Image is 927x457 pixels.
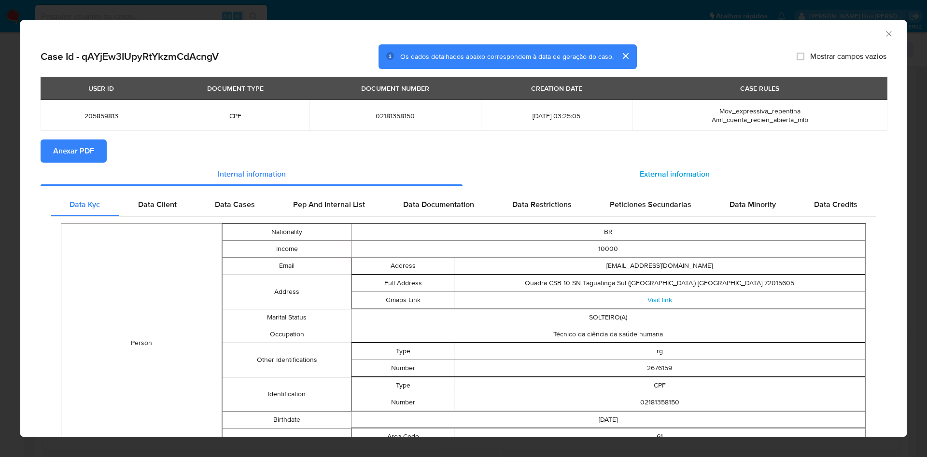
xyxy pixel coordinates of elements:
td: Técnico da ciência da saúde humana [351,326,865,343]
div: Detailed info [41,163,886,186]
td: Quadra CSB 10 SN Taguatinga Sul ([GEOGRAPHIC_DATA]) [GEOGRAPHIC_DATA] 72015605 [454,275,865,291]
button: Anexar PDF [41,139,107,163]
span: Data Cases [215,199,255,210]
td: Nationality [223,223,351,240]
td: Type [351,343,454,360]
span: Data Kyc [70,199,100,210]
td: Number [351,360,454,376]
td: 02181358150 [454,394,865,411]
td: Gmaps Link [351,291,454,308]
span: 205859813 [52,111,150,120]
td: Birthdate [223,411,351,428]
span: Data Documentation [403,199,474,210]
div: Detailed internal info [51,193,876,216]
span: CPF [173,111,297,120]
td: Marital Status [223,309,351,326]
span: Anexar PDF [53,140,94,162]
h2: Case Id - qAYjEw3IUpyRtYkzmCdAcngV [41,50,219,63]
span: Data Credits [814,199,857,210]
button: Fechar a janela [884,29,893,38]
span: Data Restrictions [512,199,572,210]
td: SOLTEIRO(A) [351,309,865,326]
td: Email [223,257,351,275]
td: 61 [454,428,865,445]
span: Mostrar campos vazios [810,52,886,61]
span: Aml_cuenta_recien_abierta_mlb [712,115,808,125]
td: Type [351,377,454,394]
td: Full Address [351,275,454,291]
td: [EMAIL_ADDRESS][DOMAIN_NAME] [454,257,865,274]
div: DOCUMENT TYPE [201,80,269,97]
td: BR [351,223,865,240]
span: Mov_expressiva_repentina [719,106,801,116]
span: External information [640,168,710,180]
td: Address [351,257,454,274]
div: CASE RULES [734,80,785,97]
span: Os dados detalhados abaixo correspondem à data de geração do caso. [400,52,614,61]
button: cerrar [614,44,637,68]
td: Address [223,275,351,309]
span: [DATE] 03:25:05 [492,111,620,120]
span: Data Minority [730,199,776,210]
td: Income [223,240,351,257]
td: Other Identifications [223,343,351,377]
td: Area Code [351,428,454,445]
td: rg [454,343,865,360]
td: Number [351,394,454,411]
a: Visit link [647,295,672,305]
td: CPF [454,377,865,394]
td: Identification [223,377,351,411]
span: Data Client [138,199,177,210]
input: Mostrar campos vazios [797,53,804,60]
td: Occupation [223,326,351,343]
span: Peticiones Secundarias [610,199,691,210]
span: Internal information [218,168,286,180]
td: 10000 [351,240,865,257]
span: 02181358150 [321,111,469,120]
span: Pep And Internal List [293,199,365,210]
td: 2676159 [454,360,865,376]
div: DOCUMENT NUMBER [355,80,435,97]
div: closure-recommendation-modal [20,20,907,437]
td: [DATE] [351,411,865,428]
div: CREATION DATE [525,80,588,97]
div: USER ID [83,80,120,97]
